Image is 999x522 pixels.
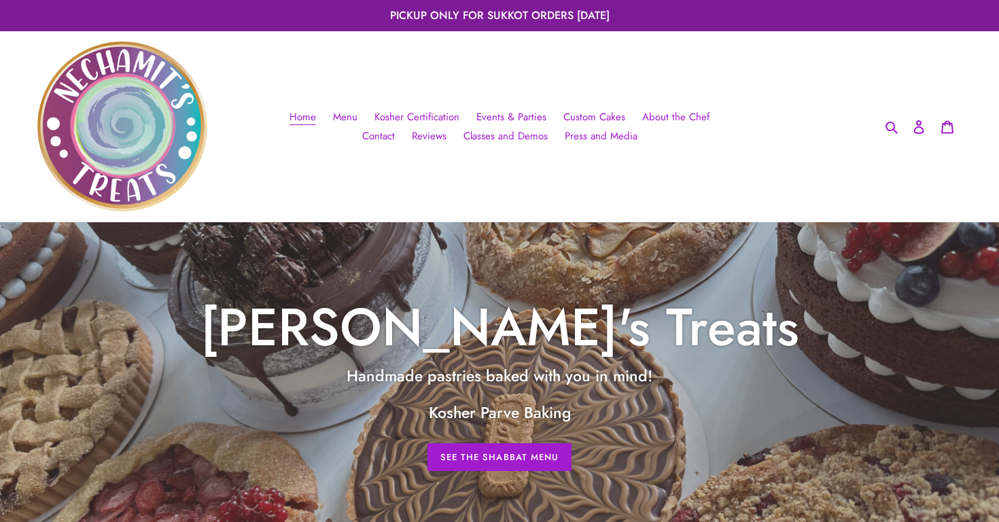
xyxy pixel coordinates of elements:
a: Classes and Demos [457,126,555,146]
span: Events & Parties [476,109,546,125]
a: Contact [355,126,402,146]
span: Menu [333,109,357,125]
a: About the Chef [635,107,716,127]
a: Menu [326,107,364,127]
a: Press and Media [558,126,644,146]
span: About the Chef [642,109,709,125]
h2: [PERSON_NAME]'s Treats [129,296,870,359]
p: Kosher Parve Baking [222,401,777,425]
span: Kosher Certification [374,109,459,125]
a: Reviews [405,126,453,146]
span: Reviews [412,128,446,144]
span: Home [290,109,316,125]
img: Nechamit&#39;s Treats [37,41,207,211]
span: Contact [362,128,395,144]
span: Classes and Demos [463,128,548,144]
a: See The Shabbat Menu: Weekly Menu [427,443,572,472]
a: Home [283,107,323,127]
p: Handmade pastries baked with you in mind! [222,364,777,388]
span: Custom Cakes [563,109,625,125]
a: Kosher Certification [368,107,466,127]
span: Press and Media [565,128,637,144]
a: Events & Parties [470,107,553,127]
a: Custom Cakes [557,107,632,127]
